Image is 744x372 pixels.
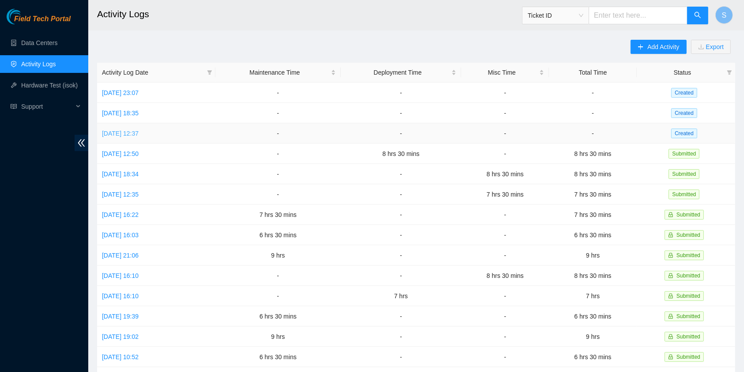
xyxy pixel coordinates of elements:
td: 8 hrs 30 mins [341,144,462,164]
td: - [341,306,462,326]
span: filter [207,70,212,75]
a: [DATE] 12:37 [102,130,139,137]
td: - [215,164,341,184]
a: [DATE] 18:34 [102,171,139,178]
td: - [215,266,341,286]
td: - [341,184,462,205]
td: 7 hrs 30 mins [549,205,637,225]
td: - [461,144,549,164]
td: - [341,245,462,266]
td: 8 hrs 30 mins [549,164,637,184]
a: [DATE] 19:02 [102,333,139,340]
a: Data Centers [21,39,57,46]
span: Ticket ID [528,9,583,22]
span: Submitted [676,252,700,258]
td: 6 hrs 30 mins [215,306,341,326]
a: Activity Logs [21,61,56,68]
span: Submitted [676,273,700,279]
span: lock [668,273,673,278]
a: [DATE] 12:35 [102,191,139,198]
td: - [215,83,341,103]
td: - [461,205,549,225]
td: - [215,286,341,306]
span: Field Tech Portal [14,15,71,23]
a: Akamai TechnologiesField Tech Portal [7,16,71,27]
span: search [694,11,701,20]
td: - [215,184,341,205]
span: Created [671,129,697,138]
a: [DATE] 16:03 [102,232,139,239]
td: 6 hrs 30 mins [549,225,637,245]
span: Created [671,108,697,118]
span: double-left [75,135,88,151]
td: - [215,144,341,164]
td: - [461,83,549,103]
input: Enter text here... [589,7,688,24]
td: 9 hrs [215,245,341,266]
td: 7 hrs [341,286,462,306]
span: Add Activity [647,42,679,52]
span: Submitted [676,313,700,319]
td: 6 hrs 30 mins [549,306,637,326]
td: - [341,164,462,184]
td: 7 hrs [549,286,637,306]
td: 9 hrs [215,326,341,347]
td: 8 hrs 30 mins [461,164,549,184]
a: [DATE] 16:10 [102,272,139,279]
td: - [461,286,549,306]
td: 6 hrs 30 mins [215,347,341,367]
span: Submitted [676,334,700,340]
span: lock [668,314,673,319]
span: filter [727,70,732,75]
span: plus [638,44,644,51]
a: [DATE] 23:07 [102,89,139,96]
td: 7 hrs 30 mins [461,184,549,205]
span: lock [668,334,673,339]
td: - [461,306,549,326]
td: - [461,103,549,123]
button: search [687,7,708,24]
span: lock [668,293,673,299]
td: - [341,103,462,123]
td: - [461,245,549,266]
img: Akamai Technologies [7,9,45,24]
span: filter [725,66,734,79]
th: Total Time [549,63,637,83]
a: [DATE] 12:50 [102,150,139,157]
td: 9 hrs [549,245,637,266]
td: - [215,123,341,144]
td: - [341,347,462,367]
span: Submitted [676,354,700,360]
td: 9 hrs [549,326,637,347]
td: - [341,225,462,245]
td: - [341,326,462,347]
span: Submitted [669,169,699,179]
span: lock [668,212,673,217]
td: 7 hrs 30 mins [549,184,637,205]
a: [DATE] 16:10 [102,292,139,300]
a: [DATE] 18:35 [102,110,139,117]
td: - [549,83,637,103]
a: Hardware Test (isok) [21,82,78,89]
span: Submitted [676,212,700,218]
td: - [461,225,549,245]
span: Status [642,68,723,77]
td: - [549,123,637,144]
td: - [461,326,549,347]
span: filter [205,66,214,79]
td: 6 hrs 30 mins [549,347,637,367]
td: 7 hrs 30 mins [215,205,341,225]
span: lock [668,253,673,258]
button: plusAdd Activity [631,40,686,54]
td: - [461,123,549,144]
td: - [341,266,462,286]
span: Activity Log Date [102,68,203,77]
span: lock [668,354,673,360]
span: Submitted [669,190,699,199]
td: - [341,83,462,103]
span: read [11,103,17,110]
td: 6 hrs 30 mins [215,225,341,245]
td: 8 hrs 30 mins [549,144,637,164]
span: S [722,10,727,21]
span: Submitted [676,293,700,299]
